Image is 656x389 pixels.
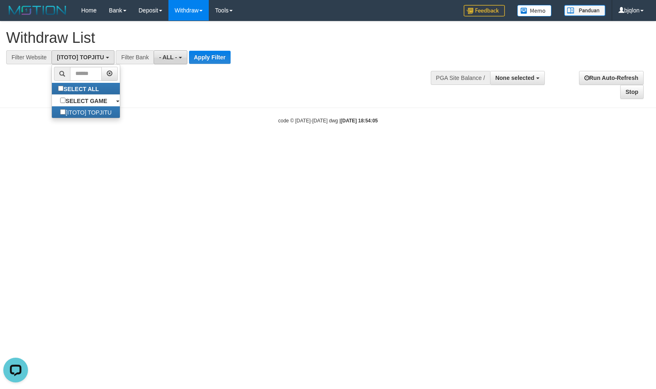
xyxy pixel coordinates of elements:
[620,85,644,99] a: Stop
[60,109,65,115] input: [ITOTO] TOPJITU
[52,95,120,106] a: SELECT GAME
[579,71,644,85] a: Run Auto-Refresh
[495,75,535,81] span: None selected
[6,30,429,46] h1: Withdraw List
[52,83,107,94] label: SELECT ALL
[116,50,154,64] div: Filter Bank
[464,5,505,16] img: Feedback.jpg
[159,54,177,61] span: - ALL -
[58,86,63,91] input: SELECT ALL
[189,51,231,64] button: Apply Filter
[52,106,120,118] label: [ITOTO] TOPJITU
[51,50,114,64] button: [ITOTO] TOPJITU
[341,118,378,124] strong: [DATE] 18:54:05
[154,50,187,64] button: - ALL -
[3,3,28,28] button: Open LiveChat chat widget
[65,98,107,104] b: SELECT GAME
[6,4,69,16] img: MOTION_logo.png
[431,71,490,85] div: PGA Site Balance /
[278,118,378,124] small: code © [DATE]-[DATE] dwg |
[517,5,552,16] img: Button%20Memo.svg
[60,98,65,103] input: SELECT GAME
[6,50,51,64] div: Filter Website
[564,5,605,16] img: panduan.png
[57,54,104,61] span: [ITOTO] TOPJITU
[490,71,545,85] button: None selected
